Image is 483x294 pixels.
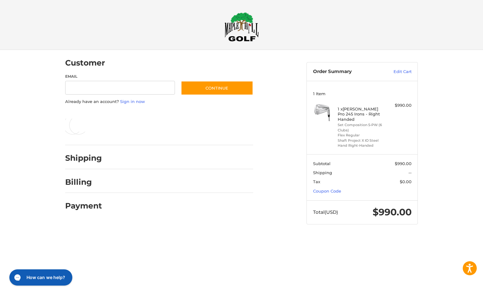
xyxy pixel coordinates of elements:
[380,69,412,75] a: Edit Cart
[313,69,380,75] h3: Order Summary
[400,179,412,184] span: $0.00
[6,267,74,288] iframe: Gorgias live chat messenger
[225,12,259,42] img: Maple Hill Golf
[65,99,253,105] p: Already have an account?
[120,99,145,104] a: Sign in now
[338,138,385,143] li: Shaft Project X IO Steel
[338,143,385,148] li: Hand Right-Handed
[395,161,412,166] span: $990.00
[338,106,385,122] h4: 1 x [PERSON_NAME] Pro 245 Irons - Right Handed
[313,209,338,215] span: Total (USD)
[387,102,412,109] div: $990.00
[65,201,102,211] h2: Payment
[65,58,105,68] h2: Customer
[65,153,102,163] h2: Shipping
[313,170,332,175] span: Shipping
[313,179,320,184] span: Tax
[313,161,331,166] span: Subtotal
[338,122,385,133] li: Set Composition 5-PW (6 Clubs)
[408,170,412,175] span: --
[373,206,412,218] span: $990.00
[338,133,385,138] li: Flex Regular
[65,177,102,187] h2: Billing
[313,189,341,194] a: Coupon Code
[313,91,412,96] h3: 1 Item
[181,81,253,95] button: Continue
[65,74,175,79] label: Email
